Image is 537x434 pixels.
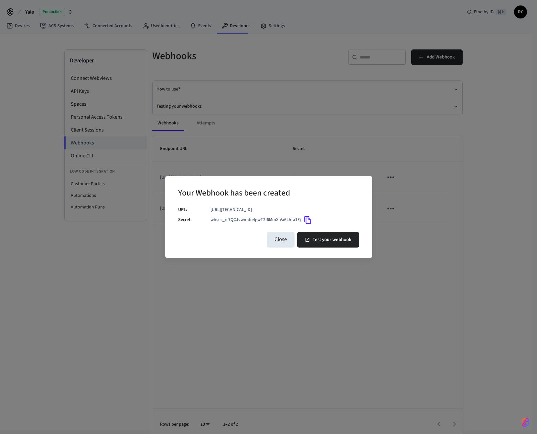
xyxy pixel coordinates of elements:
[210,217,301,223] p: whsec_rc7QCJvwmdu4gwT2f6MmXiVa6Lhta1Fj
[297,232,359,248] button: Test your webhook
[301,213,315,227] button: Copy
[178,217,210,223] p: Secret:
[521,417,529,428] img: SeamLogoGradient.69752ec5.svg
[267,232,295,248] button: Close
[178,206,210,213] p: URL:
[210,206,359,213] p: [URL][TECHNICAL_ID]
[178,184,290,204] h2: Your Webhook has been created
